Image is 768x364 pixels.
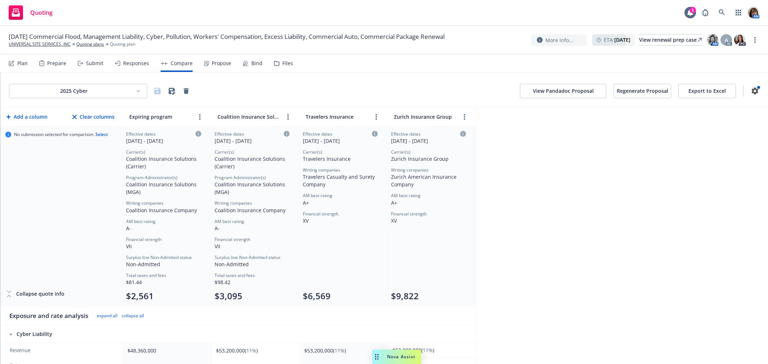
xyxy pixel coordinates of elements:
button: 2025 Cyber [9,84,147,98]
div: Carrier(s) [126,149,201,155]
button: Add a column [5,110,49,124]
span: 11% [246,347,256,354]
div: Coalition Insurance Solutions (MGA) [215,181,289,196]
div: $98.42 [215,278,289,286]
img: photo [748,7,759,18]
a: more [372,113,381,121]
div: Zurich Insurance Group [391,155,466,163]
div: AM best rating [303,192,378,199]
div: Carrier(s) [391,149,466,155]
a: Quoting [6,3,55,23]
input: Coalition Insurance Solutions (Carrier) [216,112,281,122]
div: 1 [690,7,696,13]
img: photo [707,34,718,46]
a: Report a Bug [698,5,713,20]
div: Financial strength [126,236,201,242]
div: Coalition Insurance Company [126,206,201,214]
button: Nova Assist [372,350,421,364]
div: A- [126,224,201,232]
div: Prepare [47,60,66,66]
span: 11% [334,347,345,354]
div: Cyber Liability [9,331,116,338]
div: Total premium (click to edit billing info) [303,290,378,302]
div: Effective dates [391,131,466,137]
div: Travelers Casualty and Surety Company [303,173,378,188]
button: Regenerate Proposal [614,84,671,98]
span: $53,200,000 ( ) [392,347,434,354]
div: Coalition Insurance Solutions (MGA) [126,181,201,196]
div: Coalition Insurance Company [215,206,289,214]
button: $9,822 [391,290,419,302]
button: $3,095 [215,290,242,302]
div: $81.44 [126,278,201,286]
div: Total premium (click to edit billing info) [391,290,466,302]
span: A [725,36,728,44]
div: Coalition Insurance Solutions (Carrier) [215,155,289,170]
button: More info... [531,34,587,46]
div: XV [391,217,466,224]
input: Travelers Insurance [304,112,369,122]
span: $53,200,000 ( ) [216,347,258,354]
div: A- [215,224,289,232]
div: A+ [391,199,466,206]
div: Surplus line Non-Admitted status [215,254,289,260]
span: Revenue [10,347,116,354]
div: XV [303,217,378,224]
div: Click to edit column carrier quote details [391,131,466,145]
div: Effective dates [215,131,289,137]
span: $53,200,000 ( ) [304,347,346,354]
div: Program Administrator(s) [126,174,201,181]
a: more [284,113,292,121]
span: More info... [545,36,573,44]
div: Total premium (click to edit billing info) [215,290,289,302]
a: UNIVERSAL SITE SERVICES, INC [9,41,71,47]
a: Quoting plans [76,41,104,47]
div: AM best rating [126,218,201,224]
div: Carrier(s) [303,149,378,155]
div: Travelers Insurance [303,155,378,163]
button: $6,569 [303,290,331,302]
div: [DATE] - [DATE] [215,137,289,145]
button: View Pandadoc Proposal [520,84,606,98]
div: Non-Admitted [126,260,201,268]
a: more [460,113,469,121]
div: AM best rating [215,218,289,224]
span: 11% [423,347,433,354]
a: more [751,36,759,44]
input: Zurich Insurance Group [392,112,457,122]
button: $2,561 [126,290,154,302]
div: Writing companies [215,200,289,206]
button: Clear columns [71,110,116,124]
a: Switch app [731,5,746,20]
input: Expiring program [127,112,193,122]
span: No submission selected for comparison. [14,132,108,137]
div: Non-Admitted [215,260,289,268]
div: Writing companies [126,200,201,206]
div: Submit [86,60,103,66]
div: Responses [123,60,149,66]
strong: [DATE] [614,36,630,43]
div: VII [215,242,289,250]
button: collapse all [122,313,144,319]
span: [DATE] Commercial Flood, Management Liability, Cyber, Pollution, Workers' Compensation, Excess Li... [9,32,445,41]
div: Surplus line Non-Admitted status [126,254,201,260]
div: Writing companies [303,167,378,173]
div: Total taxes and fees [215,272,289,278]
div: VII [126,242,201,250]
button: Collapse quote info [5,287,64,301]
div: Effective dates [303,131,378,137]
div: [DATE] - [DATE] [303,137,378,145]
div: 2025 Cyber [15,87,133,95]
div: $48,360,000 [127,347,204,354]
div: Plan [17,60,28,66]
span: Quoting plan [110,41,135,47]
span: ETA : [604,36,630,44]
div: Click to edit column carrier quote details [303,131,378,145]
div: [DATE] - [DATE] [126,137,201,145]
div: Exposure and rate analysis [9,311,88,320]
